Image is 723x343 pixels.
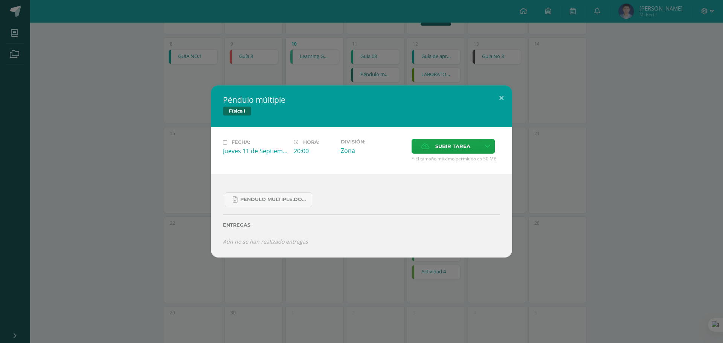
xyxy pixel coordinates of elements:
[223,238,308,245] i: Aún no se han realizado entregas
[341,139,406,145] label: División:
[412,155,500,162] span: * El tamaño máximo permitido es 50 MB
[223,95,500,105] h2: Péndulo múltiple
[225,192,312,207] a: Pendulo multiple.docx
[223,222,500,228] label: Entregas
[341,146,406,155] div: Zona
[223,147,288,155] div: Jueves 11 de Septiembre
[294,147,335,155] div: 20:00
[240,197,308,203] span: Pendulo multiple.docx
[232,139,250,145] span: Fecha:
[491,85,512,111] button: Close (Esc)
[223,107,251,116] span: Física I
[435,139,470,153] span: Subir tarea
[303,139,319,145] span: Hora:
